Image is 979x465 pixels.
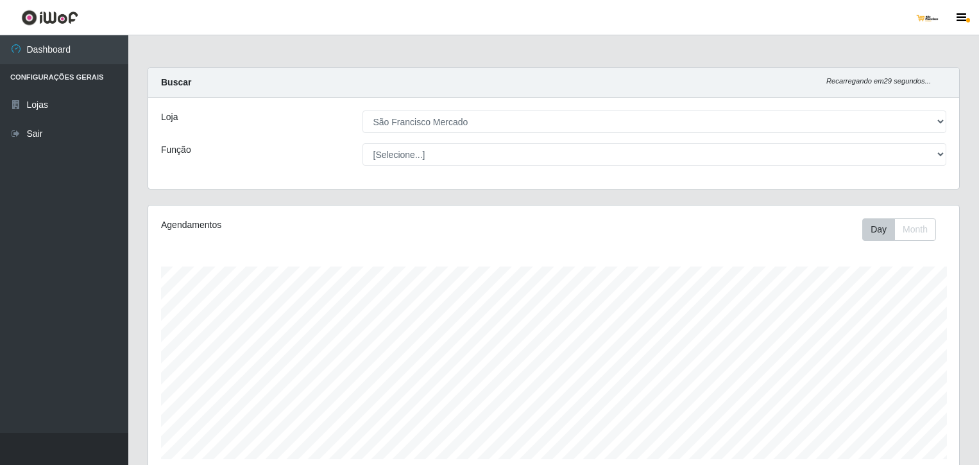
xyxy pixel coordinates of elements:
[894,218,936,241] button: Month
[161,110,178,124] label: Loja
[862,218,936,241] div: First group
[21,10,78,26] img: CoreUI Logo
[862,218,946,241] div: Toolbar with button groups
[161,143,191,157] label: Função
[161,218,477,232] div: Agendamentos
[826,77,931,85] i: Recarregando em 29 segundos...
[862,218,895,241] button: Day
[161,77,191,87] strong: Buscar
